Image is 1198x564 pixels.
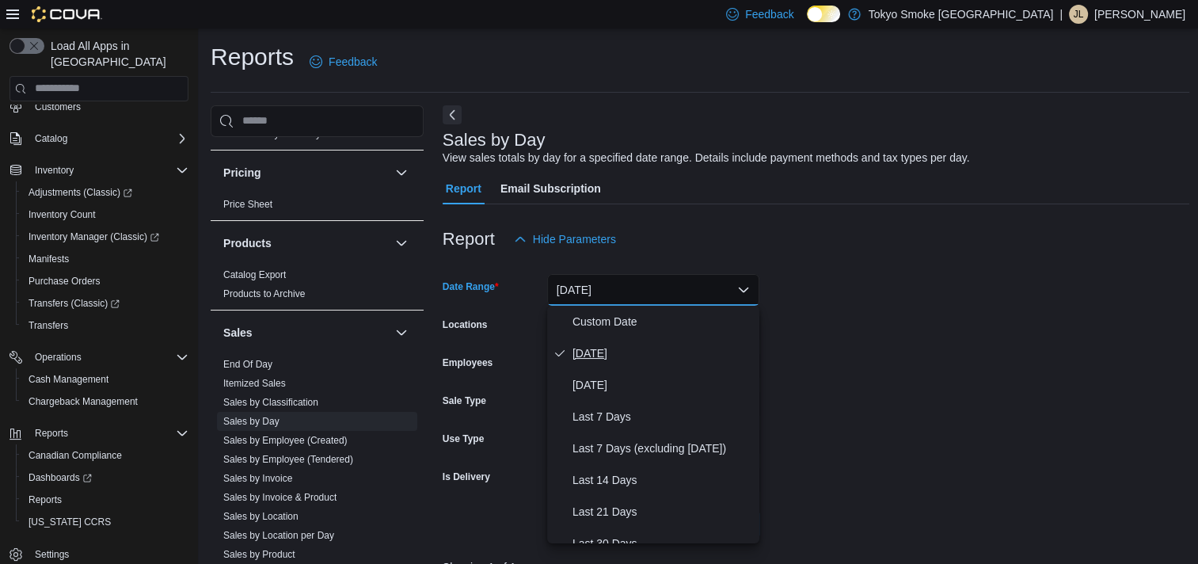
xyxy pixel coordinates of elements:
[29,395,138,408] span: Chargeback Management
[16,391,195,413] button: Chargeback Management
[22,370,188,389] span: Cash Management
[745,6,793,22] span: Feedback
[223,288,305,299] a: Products to Archive
[223,549,295,560] a: Sales by Product
[443,394,486,407] label: Sale Type
[443,433,484,445] label: Use Type
[16,292,195,314] a: Transfers (Classic)
[869,5,1054,24] p: Tokyo Smoke [GEOGRAPHIC_DATA]
[16,204,195,226] button: Inventory Count
[29,516,111,528] span: [US_STATE] CCRS
[22,370,115,389] a: Cash Management
[572,471,753,490] span: Last 14 Days
[508,223,622,255] button: Hide Parameters
[29,161,80,180] button: Inventory
[35,132,67,145] span: Catalog
[446,173,481,204] span: Report
[223,359,272,370] a: End Of Day
[223,491,337,504] span: Sales by Invoice & Product
[572,375,753,394] span: [DATE]
[22,468,188,487] span: Dashboards
[29,544,188,564] span: Settings
[223,235,272,251] h3: Products
[443,230,495,249] h3: Report
[29,97,188,116] span: Customers
[16,368,195,391] button: Cash Management
[1059,5,1063,24] p: |
[223,434,348,447] span: Sales by Employee (Created)
[443,318,488,331] label: Locations
[22,392,144,411] a: Chargeback Management
[223,288,305,300] span: Products to Archive
[29,161,188,180] span: Inventory
[22,272,188,291] span: Purchase Orders
[223,473,292,484] a: Sales by Invoice
[35,351,82,364] span: Operations
[22,183,188,202] span: Adjustments (Classic)
[223,378,286,389] a: Itemized Sales
[223,358,272,371] span: End Of Day
[223,325,389,341] button: Sales
[223,128,321,139] a: OCM Weekly Inventory
[223,397,318,408] a: Sales by Classification
[29,129,188,148] span: Catalog
[303,46,383,78] a: Feedback
[22,446,128,465] a: Canadian Compliance
[29,253,69,265] span: Manifests
[22,183,139,202] a: Adjustments (Classic)
[35,427,68,440] span: Reports
[223,269,286,281] span: Catalog Export
[223,529,334,542] span: Sales by Location per Day
[443,131,546,150] h3: Sales by Day
[29,297,120,310] span: Transfers (Classic)
[1094,5,1185,24] p: [PERSON_NAME]
[547,274,759,306] button: [DATE]
[22,513,188,532] span: Washington CCRS
[29,494,62,506] span: Reports
[16,489,195,511] button: Reports
[223,235,389,251] button: Products
[16,467,195,489] a: Dashboards
[29,545,75,564] a: Settings
[16,444,195,467] button: Canadian Compliance
[29,97,87,116] a: Customers
[3,346,195,368] button: Operations
[22,272,107,291] a: Purchase Orders
[22,513,117,532] a: [US_STATE] CCRS
[16,181,195,204] a: Adjustments (Classic)
[29,424,188,443] span: Reports
[329,54,377,70] span: Feedback
[22,250,188,269] span: Manifests
[22,316,74,335] a: Transfers
[35,164,74,177] span: Inventory
[223,377,286,390] span: Itemized Sales
[22,468,98,487] a: Dashboards
[223,269,286,280] a: Catalog Export
[223,530,334,541] a: Sales by Location per Day
[22,227,188,246] span: Inventory Manager (Classic)
[211,124,424,150] div: OCM
[572,502,753,521] span: Last 21 Days
[392,163,411,182] button: Pricing
[223,453,353,466] span: Sales by Employee (Tendered)
[223,472,292,485] span: Sales by Invoice
[22,490,68,509] a: Reports
[443,150,970,166] div: View sales totals by day for a specified date range. Details include payment methods and tax type...
[223,492,337,503] a: Sales by Invoice & Product
[29,319,68,332] span: Transfers
[392,234,411,253] button: Products
[223,325,253,341] h3: Sales
[211,195,424,220] div: Pricing
[223,454,353,465] a: Sales by Employee (Tendered)
[500,173,601,204] span: Email Subscription
[223,199,272,210] a: Price Sheet
[223,415,280,428] span: Sales by Day
[35,548,69,561] span: Settings
[22,205,188,224] span: Inventory Count
[22,205,102,224] a: Inventory Count
[29,275,101,288] span: Purchase Orders
[22,490,188,509] span: Reports
[1074,5,1084,24] span: JL
[29,231,159,243] span: Inventory Manager (Classic)
[223,416,280,427] a: Sales by Day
